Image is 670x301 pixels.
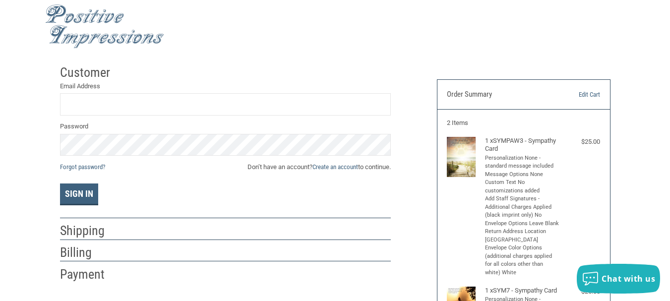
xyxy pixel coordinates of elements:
[60,121,391,131] label: Password
[562,137,600,147] div: $25.00
[551,90,600,100] a: Edit Cart
[485,220,559,228] li: Envelope Options Leave Blank
[485,171,559,179] li: Message Options None
[447,90,551,100] h3: Order Summary
[485,195,559,220] li: Add Staff Signatures - Additional Charges Applied (black imprint only) No
[485,244,559,277] li: Envelope Color Options (additional charges applied for all colors other than white) White
[485,228,559,244] li: Return Address Location [GEOGRAPHIC_DATA]
[60,81,391,91] label: Email Address
[485,154,559,171] li: Personalization None - standard message included
[312,163,358,171] a: Create an account
[60,244,118,261] h2: Billing
[60,266,118,283] h2: Payment
[485,287,559,295] h4: 1 x SYM7 - Sympathy Card
[60,64,118,81] h2: Customer
[60,163,105,171] a: Forgot password?
[577,264,660,294] button: Chat with us
[485,137,559,153] h4: 1 x SYMPAW3 - Sympathy Card
[447,119,600,127] h3: 2 Items
[562,287,600,297] div: $25.00
[602,273,655,284] span: Chat with us
[60,223,118,239] h2: Shipping
[60,183,98,205] button: Sign In
[247,162,391,172] span: Don’t have an account? to continue.
[45,4,164,49] img: Positive Impressions
[485,179,559,195] li: Custom Text No customizations added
